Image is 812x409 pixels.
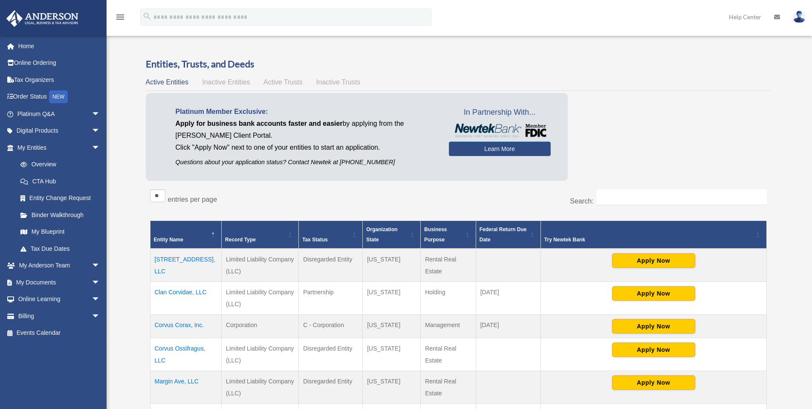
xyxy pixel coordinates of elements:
[476,221,540,249] th: Federal Return Due Date: Activate to sort
[6,55,113,72] a: Online Ordering
[424,226,447,243] span: Business Purpose
[146,58,771,71] h3: Entities, Trusts, and Deeds
[363,315,421,338] td: [US_STATE]
[421,282,476,315] td: Holding
[12,240,109,257] a: Tax Due Dates
[421,315,476,338] td: Management
[225,237,256,243] span: Record Type
[363,249,421,282] td: [US_STATE]
[366,226,397,243] span: Organization State
[176,106,436,118] p: Platinum Member Exclusive:
[449,106,551,119] span: In Partnership With...
[150,221,222,249] th: Entity Name: Activate to invert sorting
[150,249,222,282] td: [STREET_ADDRESS], LLC
[150,315,222,338] td: Corvus Corax, Inc.
[302,237,328,243] span: Tax Status
[92,291,109,308] span: arrow_drop_down
[92,274,109,291] span: arrow_drop_down
[570,197,593,205] label: Search:
[299,249,363,282] td: Disregarded Entity
[222,249,299,282] td: Limited Liability Company (LLC)
[6,291,113,308] a: Online Learningarrow_drop_down
[612,286,695,301] button: Apply Now
[540,221,766,249] th: Try Newtek Bank : Activate to sort
[299,338,363,371] td: Disregarded Entity
[612,342,695,357] button: Apply Now
[202,78,250,86] span: Inactive Entities
[6,88,113,106] a: Order StatusNEW
[92,139,109,157] span: arrow_drop_down
[150,338,222,371] td: Corvus Ossifragus, LLC
[92,257,109,275] span: arrow_drop_down
[92,122,109,140] span: arrow_drop_down
[449,142,551,156] a: Learn More
[146,78,188,86] span: Active Entities
[316,78,360,86] span: Inactive Trusts
[612,375,695,390] button: Apply Now
[544,235,754,245] div: Try Newtek Bank
[363,338,421,371] td: [US_STATE]
[793,11,806,23] img: User Pic
[12,156,104,173] a: Overview
[6,38,113,55] a: Home
[299,315,363,338] td: C - Corporation
[92,105,109,123] span: arrow_drop_down
[12,223,109,241] a: My Blueprint
[176,120,343,127] span: Apply for business bank accounts faster and easier
[6,307,113,325] a: Billingarrow_drop_down
[168,196,217,203] label: entries per page
[421,249,476,282] td: Rental Real Estate
[154,237,183,243] span: Entity Name
[612,319,695,334] button: Apply Now
[6,274,113,291] a: My Documentsarrow_drop_down
[222,221,299,249] th: Record Type: Activate to sort
[363,221,421,249] th: Organization State: Activate to sort
[421,221,476,249] th: Business Purpose: Activate to sort
[263,78,303,86] span: Active Trusts
[6,71,113,88] a: Tax Organizers
[6,105,113,122] a: Platinum Q&Aarrow_drop_down
[222,315,299,338] td: Corporation
[476,315,540,338] td: [DATE]
[6,139,109,156] a: My Entitiesarrow_drop_down
[222,338,299,371] td: Limited Liability Company (LLC)
[115,15,125,22] a: menu
[150,282,222,315] td: Clan Corvidae, LLC
[142,12,152,21] i: search
[6,122,113,139] a: Digital Productsarrow_drop_down
[12,173,109,190] a: CTA Hub
[176,118,436,142] p: by applying from the [PERSON_NAME] Client Portal.
[299,371,363,404] td: Disregarded Entity
[176,142,436,154] p: Click "Apply Now" next to one of your entities to start an application.
[4,10,81,27] img: Anderson Advisors Platinum Portal
[453,124,546,137] img: NewtekBankLogoSM.png
[176,157,436,168] p: Questions about your application status? Contact Newtek at [PHONE_NUMBER]
[299,221,363,249] th: Tax Status: Activate to sort
[115,12,125,22] i: menu
[612,253,695,268] button: Apply Now
[476,282,540,315] td: [DATE]
[6,325,113,342] a: Events Calendar
[12,190,109,207] a: Entity Change Request
[49,90,68,103] div: NEW
[299,282,363,315] td: Partnership
[150,371,222,404] td: Margin Ave, LLC
[421,338,476,371] td: Rental Real Estate
[222,371,299,404] td: Limited Liability Company (LLC)
[480,226,527,243] span: Federal Return Due Date
[421,371,476,404] td: Rental Real Estate
[6,257,113,274] a: My Anderson Teamarrow_drop_down
[92,307,109,325] span: arrow_drop_down
[363,371,421,404] td: [US_STATE]
[12,206,109,223] a: Binder Walkthrough
[363,282,421,315] td: [US_STATE]
[222,282,299,315] td: Limited Liability Company (LLC)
